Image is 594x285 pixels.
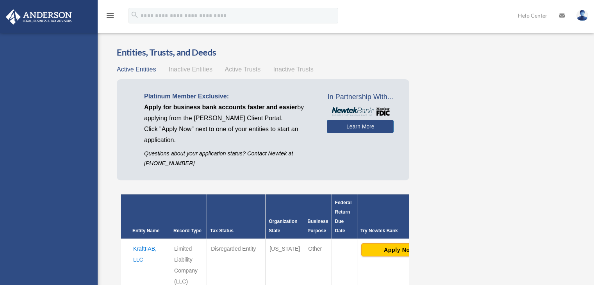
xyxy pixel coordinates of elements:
[169,66,212,73] span: Inactive Entities
[117,66,156,73] span: Active Entities
[144,102,315,124] p: by applying from the [PERSON_NAME] Client Portal.
[576,10,588,21] img: User Pic
[105,14,115,20] a: menu
[225,66,261,73] span: Active Trusts
[273,66,314,73] span: Inactive Trusts
[266,194,304,239] th: Organization State
[361,243,437,256] button: Apply Now
[207,194,266,239] th: Tax Status
[360,226,438,235] div: Try Newtek Bank
[4,9,74,25] img: Anderson Advisors Platinum Portal
[105,11,115,20] i: menu
[327,120,394,133] a: Learn More
[117,46,409,59] h3: Entities, Trusts, and Deeds
[130,11,139,19] i: search
[144,91,315,102] p: Platinum Member Exclusive:
[327,91,394,103] span: In Partnership With...
[144,124,315,146] p: Click "Apply Now" next to one of your entities to start an application.
[332,194,357,239] th: Federal Return Due Date
[304,194,332,239] th: Business Purpose
[331,107,390,116] img: NewtekBankLogoSM.png
[144,149,315,168] p: Questions about your application status? Contact Newtek at [PHONE_NUMBER]
[170,194,207,239] th: Record Type
[144,104,297,110] span: Apply for business bank accounts faster and easier
[129,194,170,239] th: Entity Name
